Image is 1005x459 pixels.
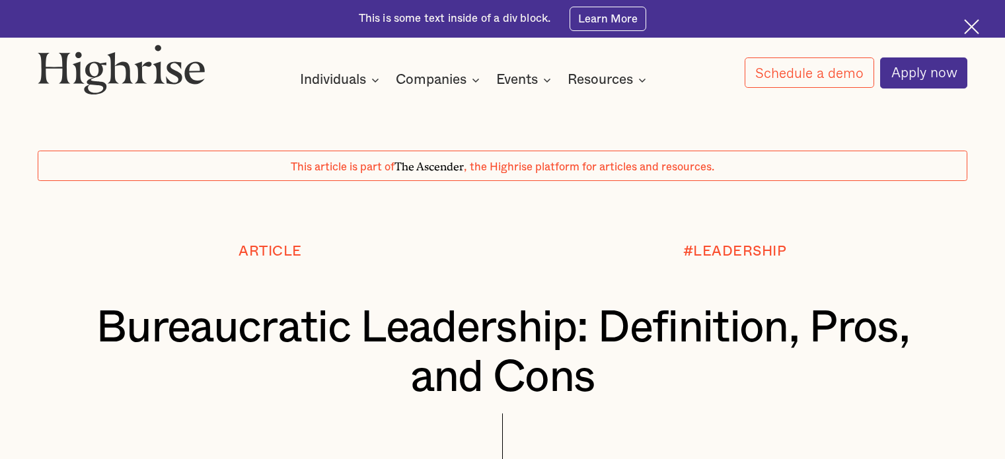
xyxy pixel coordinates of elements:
span: , the Highrise platform for articles and resources. [464,162,714,172]
div: Companies [396,72,466,88]
img: Cross icon [964,19,979,34]
img: Highrise logo [38,44,205,95]
div: Individuals [300,72,383,88]
div: Companies [396,72,484,88]
span: The Ascender [394,158,464,171]
div: Events [496,72,538,88]
div: Resources [568,72,650,88]
div: Individuals [300,72,366,88]
a: Apply now [880,57,967,88]
div: Resources [568,72,633,88]
a: Schedule a demo [745,57,874,88]
a: Learn More [570,7,647,30]
div: Article [239,244,302,260]
span: This article is part of [291,162,394,172]
h1: Bureaucratic Leadership: Definition, Pros, and Cons [77,303,929,402]
div: This is some text inside of a div block. [359,11,551,26]
div: #LEADERSHIP [683,244,787,260]
div: Events [496,72,555,88]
